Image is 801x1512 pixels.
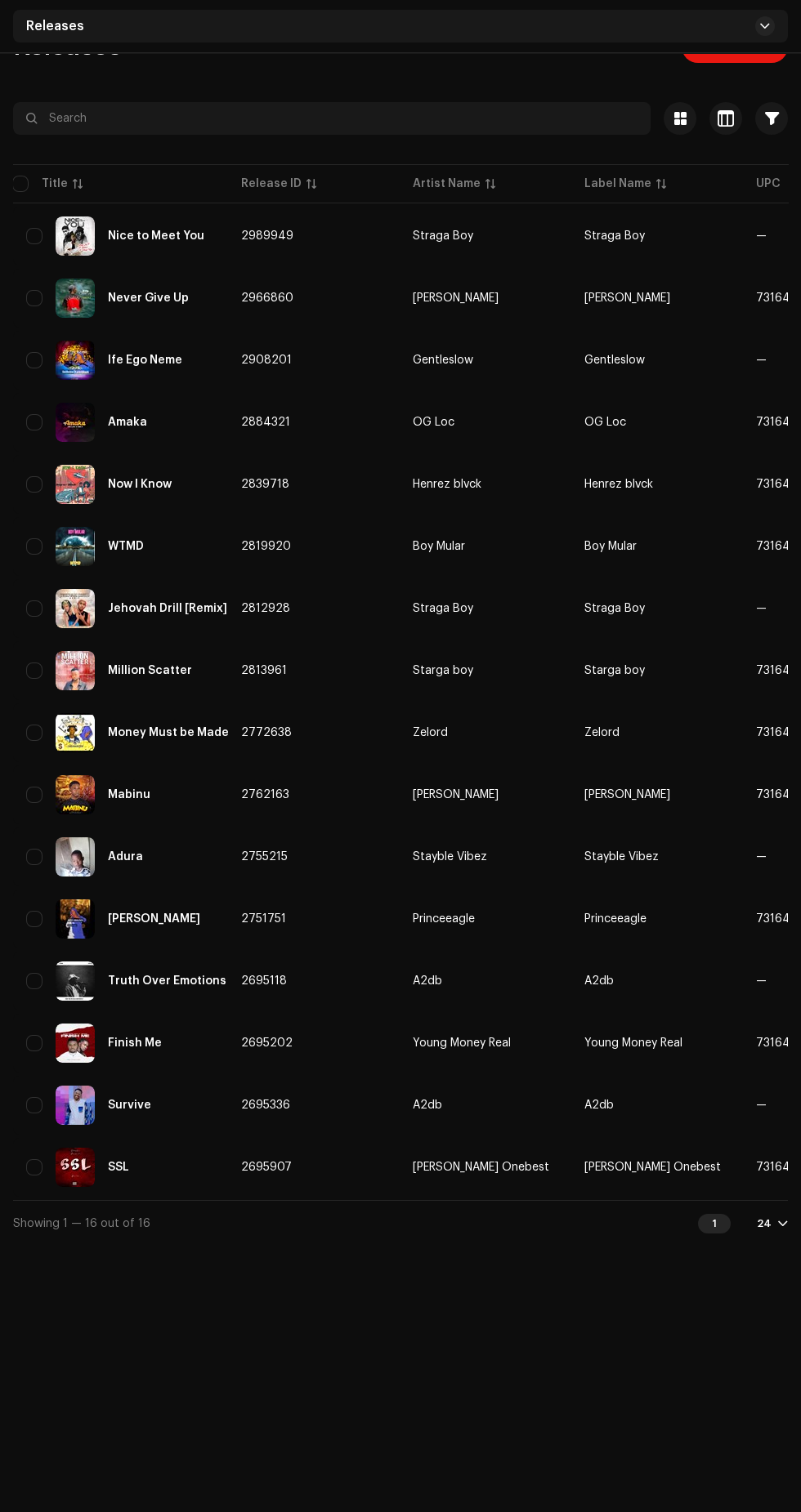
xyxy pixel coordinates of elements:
span: Henrez blvck [584,479,653,490]
span: Straga Boy [413,230,558,242]
img: 56a32c56-3644-4e9b-89bc-948be790783c [56,341,95,380]
span: 2695336 [241,1099,290,1111]
img: 2105f6ee-9ee5-4868-8812-466b848bb590 [56,775,95,814]
span: 2884321 [241,417,290,428]
div: [PERSON_NAME] [413,789,499,801]
span: — [756,1099,767,1111]
span: Boy Mular [584,541,637,552]
span: A2db [584,975,614,987]
span: 2908201 [241,355,292,366]
img: 45e42b0a-d8d6-4d1c-b12e-dcd4bf70590e [56,837,95,876]
span: — [756,230,767,242]
span: Zelord [413,727,558,738]
img: 979b7e39-5f79-43c1-91dd-d8d639a23c6e [56,713,95,752]
img: 863eb5c1-13f0-4628-b886-23c4ecb0e7e8 [56,1024,95,1063]
span: Starga boy [413,665,558,676]
span: 2966860 [241,292,293,304]
div: Stayble Vibez [413,851,487,863]
span: Starga boy [584,665,645,676]
div: Title [42,176,68,192]
img: 8287ab88-5942-4901-b839-0f27082c6fdc [56,961,95,1001]
span: Young Money Real [413,1037,558,1049]
span: Naira Boi [413,292,558,304]
span: Naira Boi [584,292,670,304]
div: Straga Boy [413,603,473,614]
div: Survive [108,1099,151,1111]
span: — [756,603,767,614]
div: Now I Know [108,479,172,490]
img: c6d80665-70aa-425c-9b90-ffb401f79d27 [56,403,95,442]
span: Gentleslow [413,355,558,366]
span: Straga Boy [413,603,558,614]
img: fee101f4-97c4-4ab0-a7ca-7687e4701044 [56,589,95,628]
span: Releases [26,20,84,33]
span: A2db [584,1099,614,1111]
span: 2813961 [241,665,287,676]
span: 2772638 [241,727,292,738]
div: Princeeagle [413,913,475,925]
div: Young Money Real [413,1037,511,1049]
div: [PERSON_NAME] Onebest [413,1162,549,1173]
div: Gentleslow [413,355,473,366]
div: Straga Boy [413,230,473,242]
span: 2812928 [241,603,290,614]
span: 2989949 [241,230,293,242]
span: — [756,975,767,987]
span: 2695202 [241,1037,293,1049]
div: Release ID [241,176,302,192]
span: Stopher Onebest [584,1162,721,1173]
div: Never Give Up [108,292,189,304]
span: Princeeagle [413,913,558,925]
div: Truth Over Emotions [108,975,226,987]
div: Boy Mular [413,541,465,552]
div: OG Loc [413,417,454,428]
span: 2695907 [241,1162,292,1173]
div: Label Name [584,176,651,192]
div: [PERSON_NAME] [413,292,499,304]
span: OG Loc [584,417,626,428]
div: Mabinu [108,789,150,801]
div: Amaka [108,417,147,428]
div: 1 [698,1214,731,1233]
div: A2db [413,975,442,987]
img: 76758f25-4625-4dba-9643-0a8ac70ad812 [56,527,95,566]
span: — [756,355,767,366]
span: Zelord [584,727,620,738]
span: A2db [413,975,558,987]
span: Stayble Vibez [584,851,659,863]
div: Finish Me [108,1037,162,1049]
div: Anyi Ebiliwo [108,913,200,925]
div: SSL [108,1162,129,1173]
span: 2819920 [241,541,291,552]
div: Henrez blvck [413,479,481,490]
span: Gentleslow [584,355,645,366]
span: Showing 1 — 16 out of 16 [13,1218,150,1229]
span: OG Loc [413,417,558,428]
div: 24 [757,1217,772,1230]
img: 2b643eca-916a-4d68-97fb-a366399e0ec5 [56,465,95,504]
div: Million Scatter [108,665,192,676]
span: 2695118 [241,975,287,987]
img: 4aec8ec9-31f6-4ba6-b720-0bae11120c8f [56,899,95,939]
span: Feroh Marley [413,789,558,801]
div: Zelord [413,727,448,738]
span: 2751751 [241,913,286,925]
img: f241ddc5-bb0e-48d9-a161-83d12ea2c0f7 [56,216,95,256]
span: Young Money Real [584,1037,682,1049]
span: — [756,851,767,863]
span: 2839718 [241,479,289,490]
span: Stopher Onebest [413,1162,558,1173]
img: 6cf4679e-30f1-4032-b7ac-42310918280d [56,279,95,318]
div: WTMD [108,541,144,552]
div: Jehovah Drill [Remix] [108,603,227,614]
span: 2762163 [241,789,289,801]
span: Straga Boy [584,230,645,242]
img: e8ef5503-8b78-470f-8756-03c92f17ed02 [56,1148,95,1187]
input: Search [13,102,651,135]
span: Straga Boy [584,603,645,614]
span: A2db [413,1099,558,1111]
div: Artist Name [413,176,481,192]
div: A2db [413,1099,442,1111]
span: Stayble Vibez [413,851,558,863]
div: Money Must be Made [108,727,229,738]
